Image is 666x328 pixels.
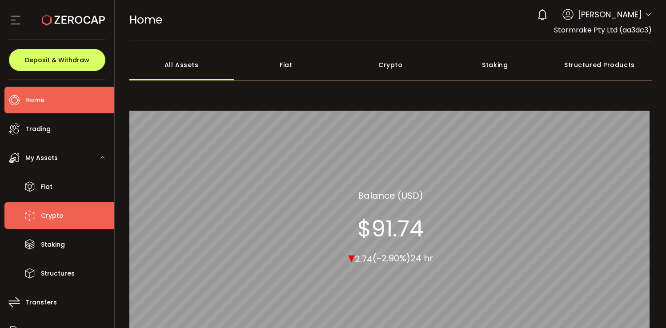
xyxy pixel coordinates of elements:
span: ▾ [348,248,355,267]
span: (-2.90%) [373,252,410,264]
span: Home [25,94,44,107]
section: $91.74 [357,215,423,242]
span: Structures [41,267,75,280]
div: Crypto [338,49,443,80]
span: 24 hr [410,252,433,264]
div: Structured Products [547,49,652,80]
section: Balance (USD) [358,188,423,202]
span: Staking [41,238,65,251]
span: [PERSON_NAME] [578,8,642,20]
span: Deposit & Withdraw [25,57,89,63]
span: Crypto [41,209,64,222]
span: Trading [25,123,51,136]
button: Deposit & Withdraw [9,49,105,71]
span: 2.74 [355,252,373,265]
span: Stormrake Pty Ltd (aa3dc3) [554,25,652,35]
div: Fiat [234,49,338,80]
iframe: Chat Widget [622,285,666,328]
span: Transfers [25,296,57,309]
div: All Assets [129,49,234,80]
span: Home [129,12,162,28]
div: Staking [443,49,547,80]
span: My Assets [25,152,58,164]
span: Fiat [41,180,52,193]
